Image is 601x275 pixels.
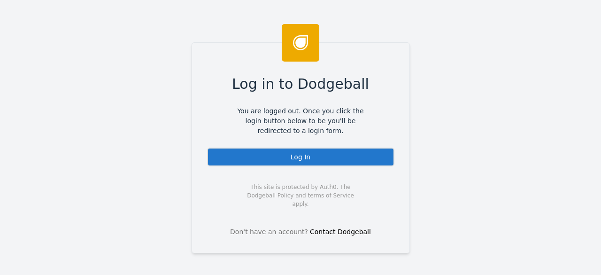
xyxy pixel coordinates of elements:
[239,183,362,208] span: This site is protected by Auth0. The Dodgeball Policy and terms of Service apply.
[231,106,371,136] span: You are logged out. Once you click the login button below to be you'll be redirected to a login f...
[310,228,371,236] a: Contact Dodgeball
[230,227,308,237] span: Don't have an account?
[232,73,369,94] span: Log in to Dodgeball
[207,148,394,166] div: Log In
